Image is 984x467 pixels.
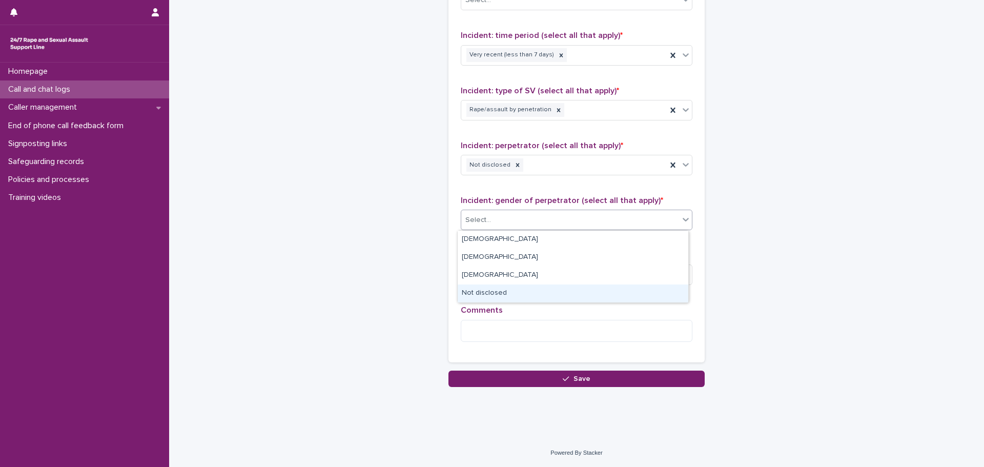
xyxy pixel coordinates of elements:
button: Save [448,371,705,387]
p: End of phone call feedback form [4,121,132,131]
span: Save [573,375,590,382]
span: Incident: perpetrator (select all that apply) [461,141,623,150]
div: Not disclosed [458,285,688,302]
p: Training videos [4,193,69,202]
div: Not disclosed [466,158,512,172]
a: Powered By Stacker [550,450,602,456]
span: Incident: time period (select all that apply) [461,31,623,39]
p: Caller management [4,103,85,112]
p: Safeguarding records [4,157,92,167]
img: rhQMoQhaT3yELyF149Cw [8,33,90,54]
div: Very recent (less than 7 days) [466,48,556,62]
p: Call and chat logs [4,85,78,94]
p: Policies and processes [4,175,97,185]
p: Homepage [4,67,56,76]
div: Non-binary [458,267,688,285]
div: Rape/assault by penetration [466,103,553,117]
span: Incident: gender of perpetrator (select all that apply) [461,196,663,205]
span: Incident: type of SV (select all that apply) [461,87,619,95]
p: Signposting links [4,139,75,149]
div: Male [458,231,688,249]
div: Female [458,249,688,267]
div: Select... [465,215,491,226]
span: Comments [461,306,503,314]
